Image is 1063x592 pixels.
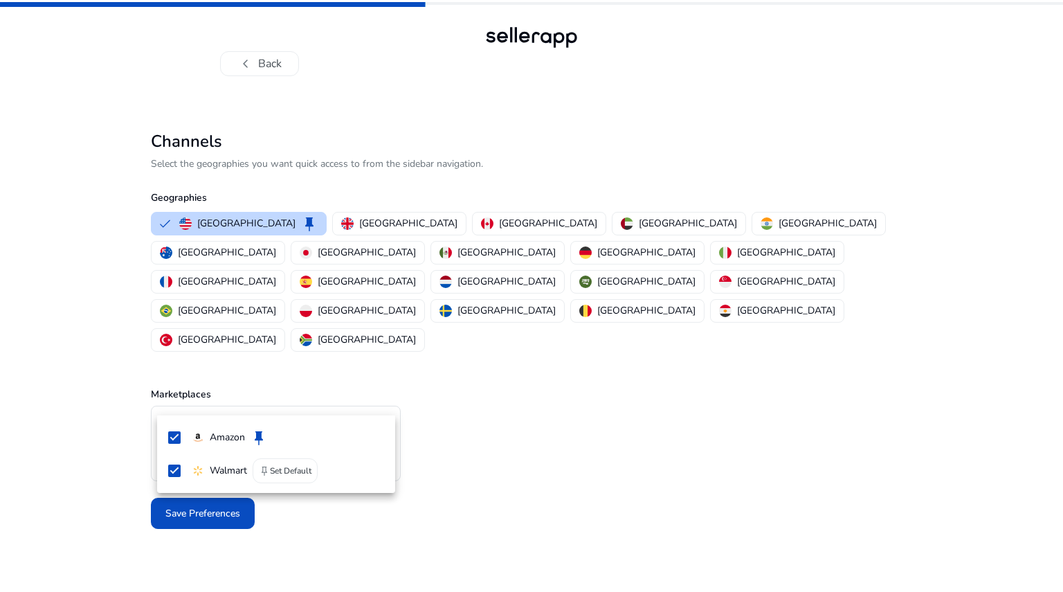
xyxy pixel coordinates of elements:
img: amazon.svg [192,431,204,444]
span: keep [251,429,267,446]
span: keep [259,465,270,476]
img: walmart.svg [192,465,204,477]
p: Amazon [210,430,245,445]
p: Walmart [210,463,247,478]
button: keepSet Default [253,458,318,483]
